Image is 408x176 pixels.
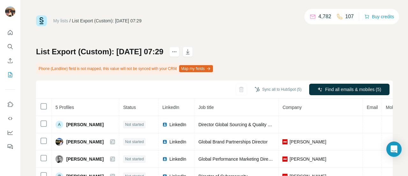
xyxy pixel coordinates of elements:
span: Status [123,105,136,110]
span: Find all emails & mobiles (5) [325,86,381,93]
span: [PERSON_NAME] [289,156,326,162]
span: Job title [198,105,214,110]
img: Avatar [55,155,63,163]
span: Not started [125,139,144,145]
button: Sync all to HubSpot (5) [250,85,306,94]
span: Director Global Sourcing & Quality Control [198,122,282,127]
span: Mobile [386,105,399,110]
h1: List Export (Custom): [DATE] 07:29 [36,47,164,57]
button: Quick start [5,27,15,38]
button: My lists [5,69,15,80]
button: Enrich CSV [5,55,15,66]
img: LinkedIn logo [162,139,167,144]
div: List Export (Custom): [DATE] 07:29 [72,18,142,24]
button: Use Surfe on LinkedIn [5,99,15,110]
img: Avatar [5,6,15,17]
button: actions [169,47,179,57]
div: Phone (Landline) field is not mapped, this value will not be synced with your CRM [36,63,214,74]
span: LinkedIn [162,105,179,110]
p: 4,782 [318,13,331,20]
span: LinkedIn [169,121,186,128]
span: 5 Profiles [55,105,74,110]
button: Dashboard [5,127,15,138]
button: Feedback [5,141,15,152]
span: LinkedIn [169,156,186,162]
button: Use Surfe API [5,113,15,124]
div: Open Intercom Messenger [386,142,402,157]
span: [PERSON_NAME] [66,121,104,128]
button: Find all emails & mobiles (5) [309,84,390,95]
img: company-logo [282,139,288,144]
span: Global Performance Marketing Director [198,157,276,162]
a: My lists [53,18,68,23]
span: Not started [125,156,144,162]
span: Company [282,105,302,110]
span: Global Brand Partnerships Director [198,139,267,144]
span: LinkedIn [169,139,186,145]
span: [PERSON_NAME] [289,139,326,145]
p: 107 [345,13,354,20]
span: Email [367,105,378,110]
button: Map my fields [179,65,213,72]
li: / [69,18,71,24]
span: [PERSON_NAME] [66,139,104,145]
button: Buy credits [364,12,394,21]
img: LinkedIn logo [162,157,167,162]
img: company-logo [282,157,288,162]
span: [PERSON_NAME] [66,156,104,162]
div: A [55,121,63,128]
button: Search [5,41,15,52]
span: Not started [125,122,144,127]
img: Avatar [55,138,63,146]
img: LinkedIn logo [162,122,167,127]
img: Surfe Logo [36,15,47,26]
